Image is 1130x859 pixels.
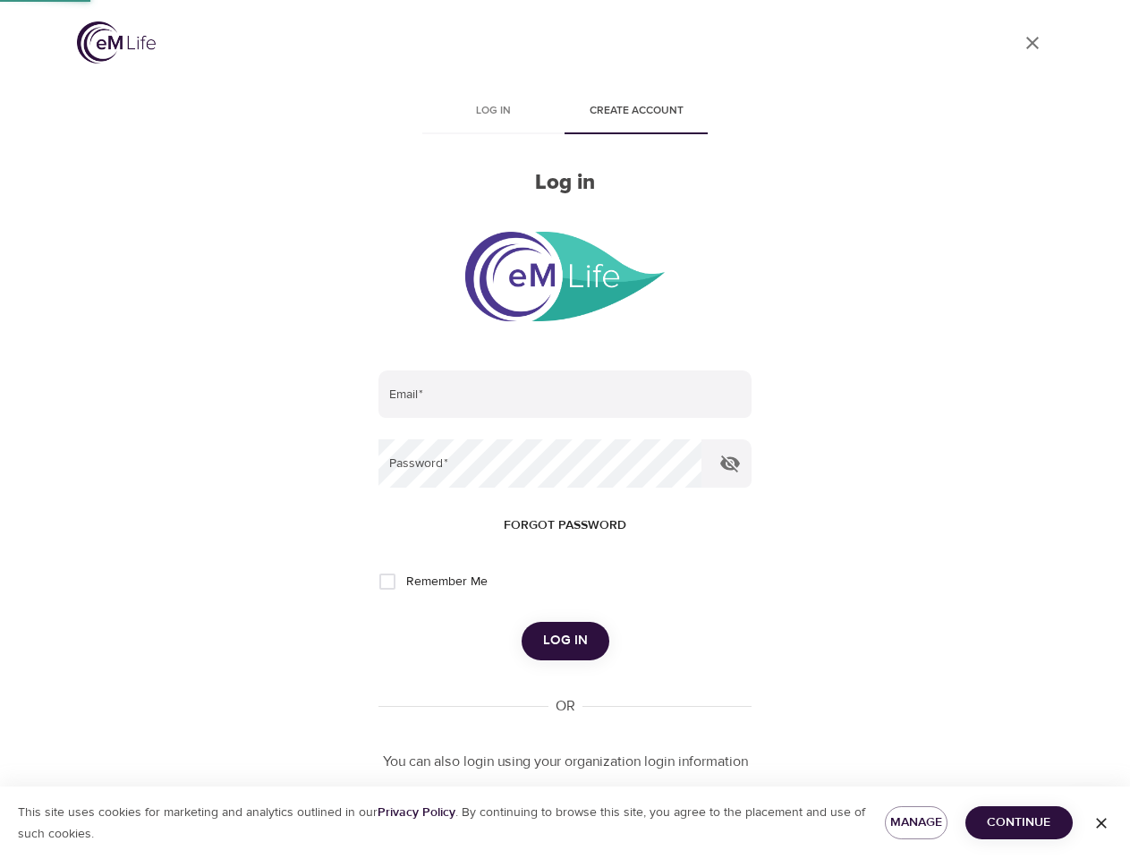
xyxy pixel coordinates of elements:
[522,622,609,659] button: Log in
[406,573,488,591] span: Remember Me
[1011,21,1054,64] a: close
[899,812,933,834] span: Manage
[465,232,665,321] img: eMindful_LOGO_MASTER_11B02_2018.png
[965,806,1073,839] button: Continue
[378,91,751,134] div: disabled tabs example
[885,806,947,839] button: Manage
[980,812,1058,834] span: Continue
[433,102,555,121] span: Log in
[576,102,698,121] span: Create account
[378,752,751,772] p: You can also login using your organization login information
[378,170,751,196] h2: Log in
[77,21,156,64] img: logo
[504,515,626,537] span: Forgot password
[543,629,588,652] span: Log in
[548,696,582,717] div: OR
[497,509,633,542] button: Forgot password
[378,804,455,821] a: Privacy Policy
